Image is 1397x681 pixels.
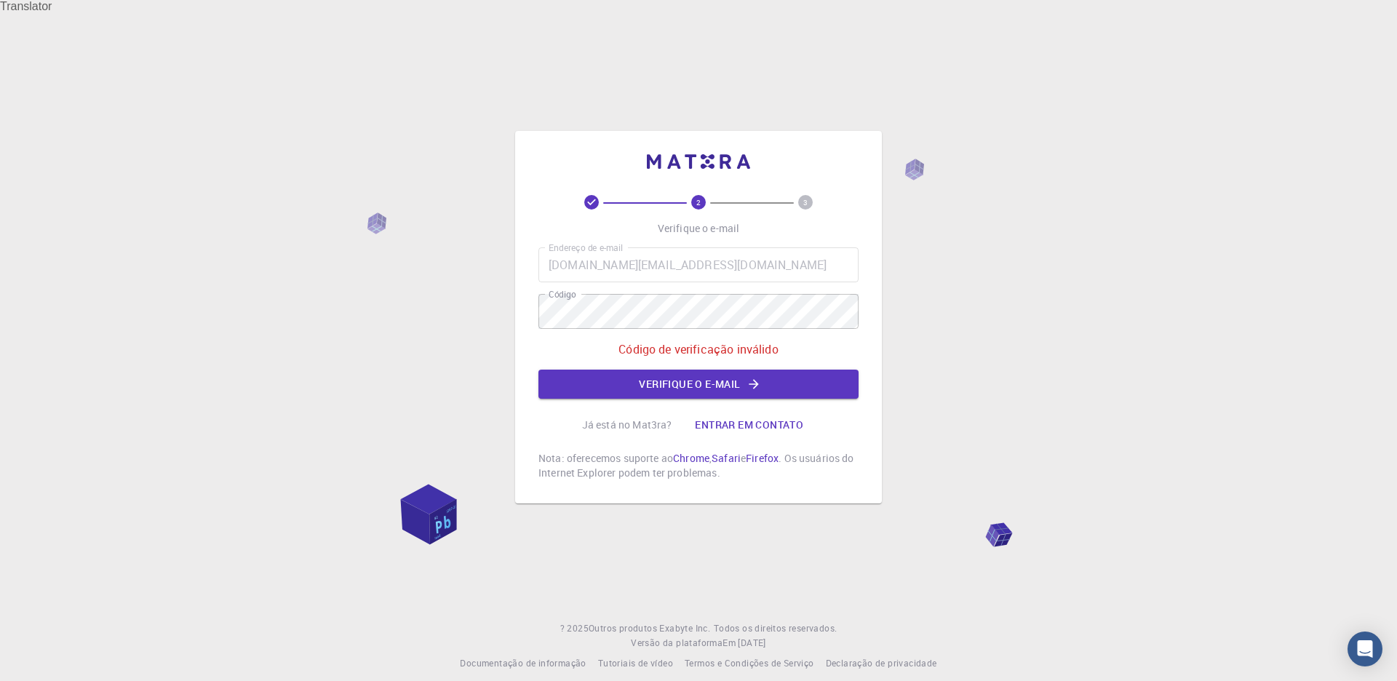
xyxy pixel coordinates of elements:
a: Tutoriais de vídeo [598,656,673,671]
a: Documentação de informação [460,656,586,671]
span: Versão da plataforma [631,636,723,650]
a: Safari [712,451,741,465]
p: Já está no Mat3ra? [582,418,672,432]
span: Termos e Condições de Serviço [685,657,814,669]
button: Verifique o e-mail [538,370,859,399]
text: 3 [803,197,808,207]
label: Código [549,288,576,300]
label: Endereço de e-mail [549,242,624,254]
p: Verifique o e-mail [658,221,740,236]
span: ? 2025 [560,621,589,636]
text: 2 [696,197,701,207]
a: Firefox [746,451,779,465]
span: Outros produtos Exabyte Inc. [589,622,710,634]
div: Aberto Intercom Messenger [1348,632,1382,666]
button: Entrar em contato [683,410,815,439]
p: Nota: oferecemos suporte ao , e . Os usuários do Internet Explorer podem ter problemas. [538,451,859,480]
span: Tutoriais de vídeo [598,657,673,669]
a: Em [DATE] [723,636,766,650]
a: Declaração de privacidade [826,656,937,671]
span: Documentação de informação [460,657,586,669]
a: Chrome [673,451,709,465]
span: Todos os direitos reservados. [714,621,837,636]
p: Código de verificação inválido [618,340,779,358]
span: Em [DATE] [723,637,766,648]
a: Termos e Condições de Serviço [685,656,814,671]
a: Outros produtos Exabyte Inc. [589,621,710,636]
span: Declaração de privacidade [826,657,937,669]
